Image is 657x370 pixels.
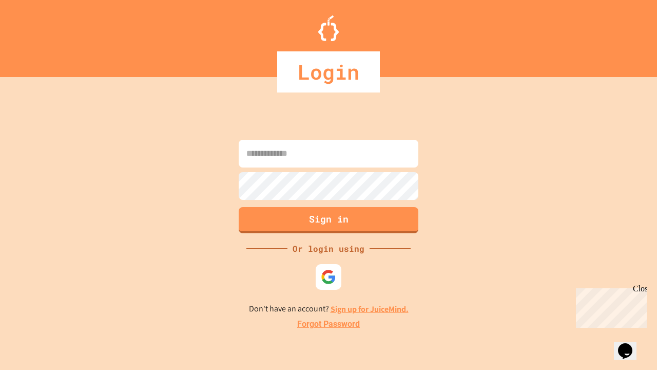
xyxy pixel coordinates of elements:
a: Sign up for JuiceMind. [331,304,409,314]
a: Forgot Password [297,318,360,330]
p: Don't have an account? [249,303,409,316]
iframe: chat widget [614,329,647,360]
iframe: chat widget [572,284,647,328]
img: Logo.svg [318,15,339,41]
div: Login [277,51,380,92]
button: Sign in [239,207,418,233]
div: Or login using [287,243,370,255]
div: Chat with us now!Close [4,4,71,65]
img: google-icon.svg [321,269,336,285]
